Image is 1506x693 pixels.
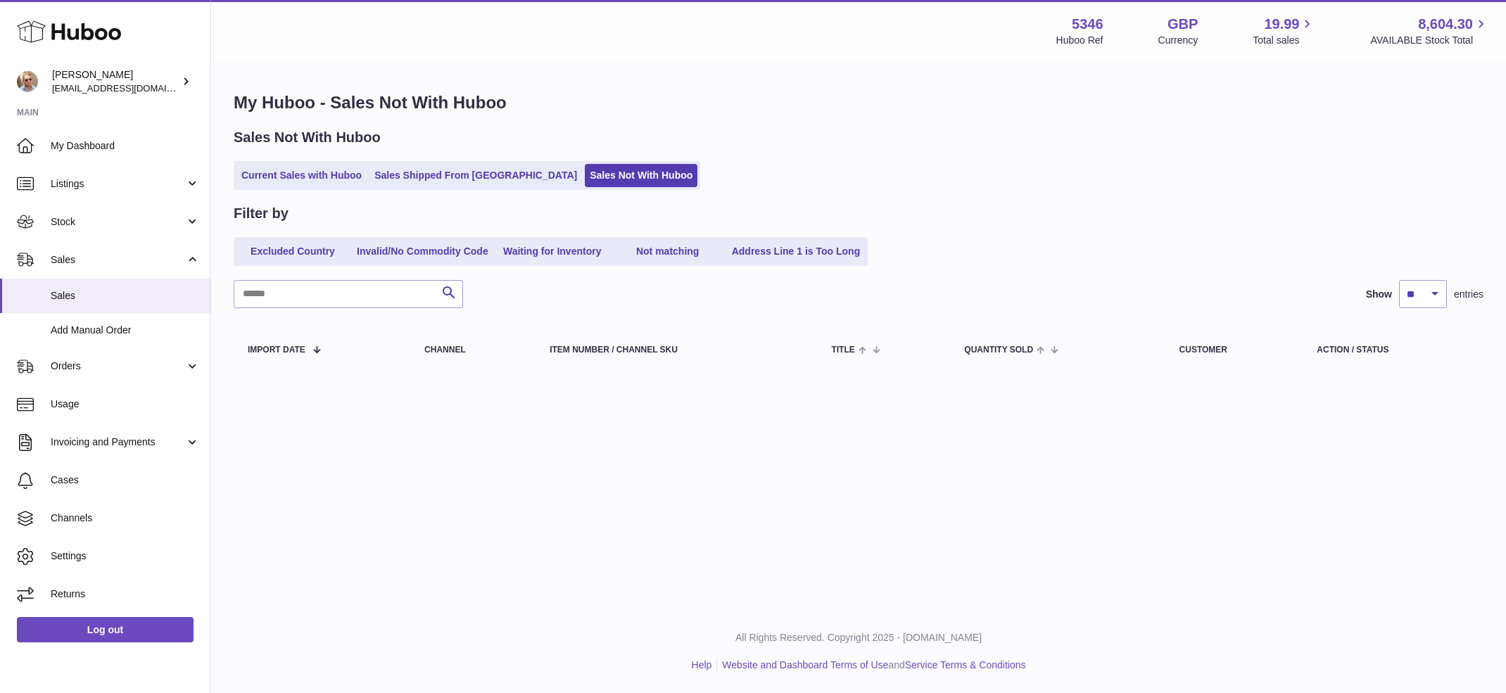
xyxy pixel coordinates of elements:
[51,177,185,191] span: Listings
[51,253,185,267] span: Sales
[51,289,200,303] span: Sales
[1253,34,1315,47] span: Total sales
[1418,15,1473,34] span: 8,604.30
[51,360,185,373] span: Orders
[248,345,305,355] span: Import date
[717,659,1025,672] li: and
[234,91,1483,114] h1: My Huboo - Sales Not With Huboo
[1072,15,1103,34] strong: 5346
[722,659,888,670] a: Website and Dashboard Terms of Use
[905,659,1026,670] a: Service Terms & Conditions
[692,659,712,670] a: Help
[612,240,724,263] a: Not matching
[1370,34,1489,47] span: AVAILABLE Stock Total
[1317,345,1469,355] div: Action / Status
[52,68,179,95] div: [PERSON_NAME]
[369,164,582,187] a: Sales Shipped From [GEOGRAPHIC_DATA]
[1370,15,1489,47] a: 8,604.30 AVAILABLE Stock Total
[51,139,200,153] span: My Dashboard
[51,473,200,487] span: Cases
[51,587,200,601] span: Returns
[1168,15,1198,34] strong: GBP
[496,240,609,263] a: Waiting for Inventory
[51,549,200,563] span: Settings
[964,345,1033,355] span: Quantity Sold
[234,128,381,147] h2: Sales Not With Huboo
[550,345,803,355] div: Item Number / Channel SKU
[424,345,521,355] div: Channel
[585,164,697,187] a: Sales Not With Huboo
[51,435,185,449] span: Invoicing and Payments
[51,398,200,411] span: Usage
[236,164,367,187] a: Current Sales with Huboo
[1056,34,1103,47] div: Huboo Ref
[236,240,349,263] a: Excluded Country
[1253,15,1315,47] a: 19.99 Total sales
[1158,34,1198,47] div: Currency
[222,631,1495,644] p: All Rights Reserved. Copyright 2025 - [DOMAIN_NAME]
[17,71,38,92] img: support@radoneltd.co.uk
[51,511,200,525] span: Channels
[1264,15,1299,34] span: 19.99
[1366,288,1392,301] label: Show
[51,324,200,337] span: Add Manual Order
[51,215,185,229] span: Stock
[1179,345,1289,355] div: Customer
[727,240,866,263] a: Address Line 1 is Too Long
[831,345,854,355] span: Title
[352,240,493,263] a: Invalid/No Commodity Code
[1454,288,1483,301] span: entries
[234,204,289,223] h2: Filter by
[52,82,207,94] span: [EMAIL_ADDRESS][DOMAIN_NAME]
[17,617,194,642] a: Log out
